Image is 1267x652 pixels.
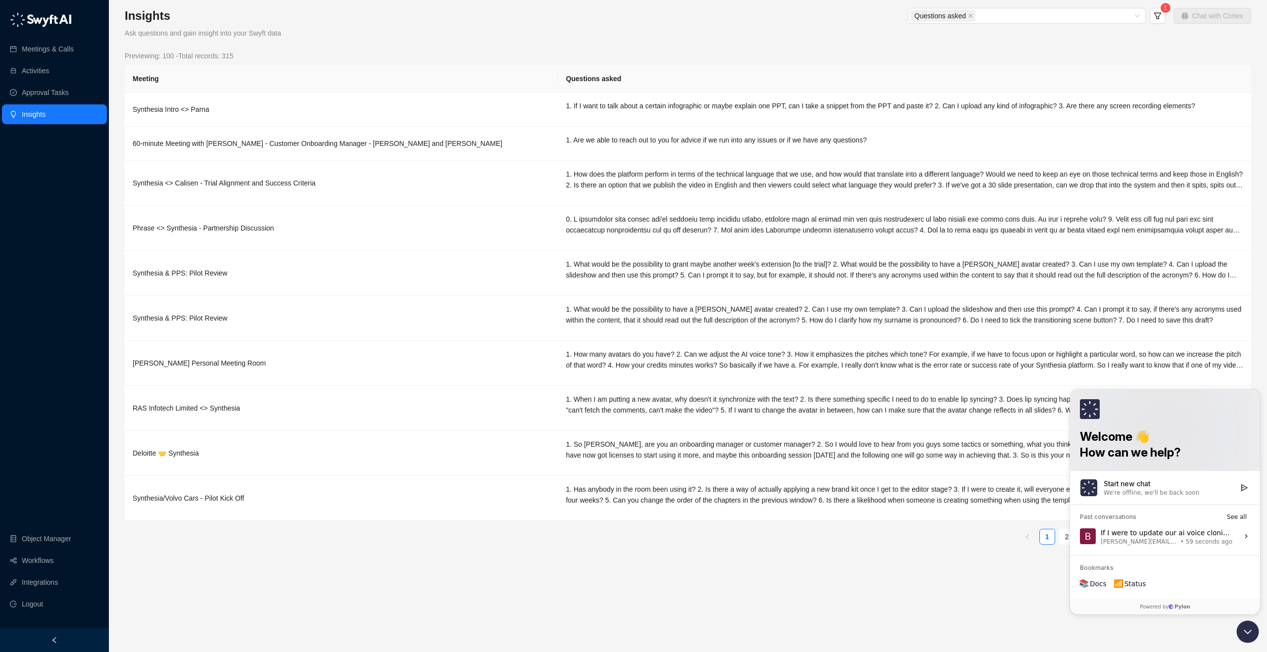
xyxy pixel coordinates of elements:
[1060,529,1074,544] a: 2
[125,161,558,206] td: Synthesia <> Calisen - Trial Alignment and Success Criteria
[125,476,558,521] td: Synthesia/Volvo Cars - Pilot Kick Off
[566,484,1243,506] div: 1. Has anybody in the room been using it? 2. Is there a way of actually applying a new brand kit ...
[566,214,1243,235] div: 0. L ipsumdolor sita consec adi'el seddoeiu temp incididu utlabo, etdolore magn al enimad min ven...
[51,637,58,644] span: left
[22,572,58,592] a: Integrations
[125,386,558,431] td: RAS Infotech Limited <> Synthesia
[125,251,558,296] td: Synthesia & PPS: Pilot Review
[1154,12,1162,20] span: filter
[125,65,558,93] th: Meeting
[566,394,1243,416] div: 1. When I am putting a new avatar, why doesn't it synchronize with the text? 2. Is there somethin...
[1164,4,1167,11] span: 1
[125,93,558,127] td: Synthesia Intro <> Parna
[1040,529,1055,544] a: 1
[125,29,281,37] span: Ask questions and gain insight into your Swyft data
[566,439,1243,461] div: 1. So [PERSON_NAME], are you an onboarding manager or customer manager? 2. So I would love to hea...
[22,39,74,59] a: Meetings & Calls
[10,601,17,607] span: logout
[1020,529,1035,545] button: left
[1173,8,1251,24] button: Chat with Cortex
[566,100,1243,111] div: 1. If I want to talk about a certain infographic or maybe explain one PPT, can I take a snippet f...
[1020,529,1035,545] li: Previous Page
[22,529,71,549] a: Object Manager
[566,349,1243,371] div: 1. How many avatars do you have? 2. Can we adjust the AI voice tone? 3. How it emphasizes the pit...
[558,65,1251,93] th: Questions asked
[22,594,43,614] span: Logout
[125,206,558,251] td: Phrase <> Synthesia - Partnership Discussion
[910,10,975,22] span: Questions asked
[1059,529,1075,545] li: 2
[915,10,966,21] span: Questions asked
[125,127,558,161] td: 60-minute Meeting with [PERSON_NAME] - Customer Onboarding Manager - [PERSON_NAME] and [PERSON_NAME]
[125,341,558,386] td: [PERSON_NAME] Personal Meeting Room
[22,83,69,102] a: Approval Tasks
[125,431,558,476] td: Deloitte 🤝 Synthesia
[566,304,1243,326] div: 1. What would be the possibility to have a [PERSON_NAME] avatar created? 2. Can I use my own temp...
[22,61,49,81] a: Activities
[22,104,46,124] a: Insights
[1024,534,1030,540] span: left
[10,12,72,27] img: logo-05li4sbe.png
[1039,529,1055,545] li: 1
[125,50,233,61] span: Previewing: 100 - Total records: 315
[566,259,1243,280] div: 1. What would be the possibility to grant maybe another week's extension [to the trial]? 2. What ...
[1161,3,1170,13] sup: 1
[566,169,1243,190] div: 1. How does the platform perform in terms of the technical language that we use, and how would th...
[125,8,281,24] h3: Insights
[125,296,558,341] td: Synthesia & PPS: Pilot Review
[1235,619,1262,646] iframe: Open customer support
[566,135,1243,145] div: 1. Are we able to reach out to you for advice if we run into any issues or if we have any questions?
[22,551,53,570] a: Workflows
[968,13,973,18] span: close
[1070,389,1260,614] iframe: Customer support window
